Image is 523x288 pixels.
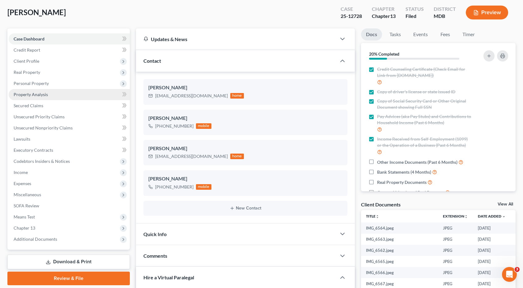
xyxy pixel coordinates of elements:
[148,206,342,211] button: New Contact
[361,201,401,208] div: Client Documents
[457,28,480,40] a: Timer
[434,6,456,13] div: District
[7,272,130,285] a: Review & File
[406,13,424,20] div: Filed
[9,89,130,100] a: Property Analysis
[14,58,39,64] span: Client Profile
[14,125,73,130] span: Unsecured Nonpriority Claims
[408,28,433,40] a: Events
[372,13,396,20] div: Chapter
[14,47,40,53] span: Credit Report
[372,6,396,13] div: Chapter
[155,123,193,129] div: [PHONE_NUMBER]
[14,214,35,219] span: Means Test
[443,214,468,218] a: Extensionunfold_more
[14,114,65,119] span: Unsecured Priority Claims
[377,113,472,126] span: Pay Advices (aka Pay Stubs) and Contributions to Household Income (Past 6 Months)
[473,222,511,234] td: [DATE]
[498,202,513,206] a: View All
[473,234,511,245] td: [DATE]
[9,111,130,122] a: Unsecured Priority Claims
[14,170,28,175] span: Income
[14,147,53,153] span: Executory Contracts
[438,245,473,256] td: JPEG
[406,6,424,13] div: Status
[14,92,48,97] span: Property Analysis
[9,122,130,133] a: Unsecured Nonpriority Claims
[155,184,193,190] div: [PHONE_NUMBER]
[434,13,456,20] div: MDB
[466,6,508,19] button: Preview
[14,136,30,142] span: Lawsuits
[14,181,31,186] span: Expenses
[143,274,194,280] span: Hire a Virtual Paralegal
[473,256,511,267] td: [DATE]
[435,28,455,40] a: Fees
[377,66,472,78] span: Credit Counseling Certificate (Check Email for Link from [DOMAIN_NAME])
[438,256,473,267] td: JPEG
[230,93,244,99] div: home
[502,215,506,218] i: expand_more
[9,33,130,44] a: Case Dashboard
[438,234,473,245] td: JPEG
[464,215,468,218] i: unfold_more
[9,145,130,156] a: Executory Contracts
[502,267,517,282] iframe: Intercom live chat
[390,13,396,19] span: 13
[341,13,362,20] div: 25-12728
[478,214,506,218] a: Date Added expand_more
[14,236,57,242] span: Additional Documents
[473,245,511,256] td: [DATE]
[14,203,39,208] span: SOFA Review
[438,222,473,234] td: JPEG
[377,89,455,95] span: Copy of driver's license or state issued ID
[14,103,43,108] span: Secured Claims
[377,159,457,165] span: Other Income Documents (Past 6 Months)
[196,123,211,129] div: mobile
[361,28,382,40] a: Docs
[14,36,45,41] span: Case Dashboard
[9,133,130,145] a: Lawsuits
[7,255,130,269] a: Download & Print
[14,70,40,75] span: Real Property
[9,200,130,211] a: SOFA Review
[148,84,342,91] div: [PERSON_NAME]
[7,8,66,17] span: [PERSON_NAME]
[230,154,244,159] div: home
[14,81,49,86] span: Personal Property
[196,184,211,190] div: mobile
[155,153,228,159] div: [EMAIL_ADDRESS][DOMAIN_NAME]
[377,189,444,196] span: Current Valuation of Real Property
[377,98,472,110] span: Copy of Social Security Card or Other Original Document showing Full SSN
[438,267,473,278] td: JPEG
[385,28,406,40] a: Tasks
[155,93,228,99] div: [EMAIL_ADDRESS][DOMAIN_NAME]
[14,225,35,231] span: Chapter 13
[361,234,438,245] td: IMG_6563.jpeg
[361,222,438,234] td: IMG_6564.jpeg
[143,231,167,237] span: Quick Info
[473,267,511,278] td: [DATE]
[361,256,438,267] td: IMG_6565.jpeg
[14,159,70,164] span: Codebtors Insiders & Notices
[148,175,342,183] div: [PERSON_NAME]
[143,58,161,64] span: Contact
[341,6,362,13] div: Case
[143,253,167,259] span: Comments
[148,115,342,122] div: [PERSON_NAME]
[143,36,329,42] div: Updates & News
[9,100,130,111] a: Secured Claims
[361,245,438,256] td: IMG_6562.jpeg
[148,145,342,152] div: [PERSON_NAME]
[361,267,438,278] td: IMG_6566.jpeg
[377,136,472,148] span: Income Received from Self-Employment (1099) or the Operation of a Business (Past 6 Months)
[369,51,399,57] strong: 20% Completed
[376,215,379,218] i: unfold_more
[377,179,427,185] span: Real Property Documents
[14,192,41,197] span: Miscellaneous
[515,267,520,272] span: 3
[377,169,431,175] span: Bank Statements (4 Months)
[366,214,379,218] a: Titleunfold_more
[9,44,130,56] a: Credit Report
